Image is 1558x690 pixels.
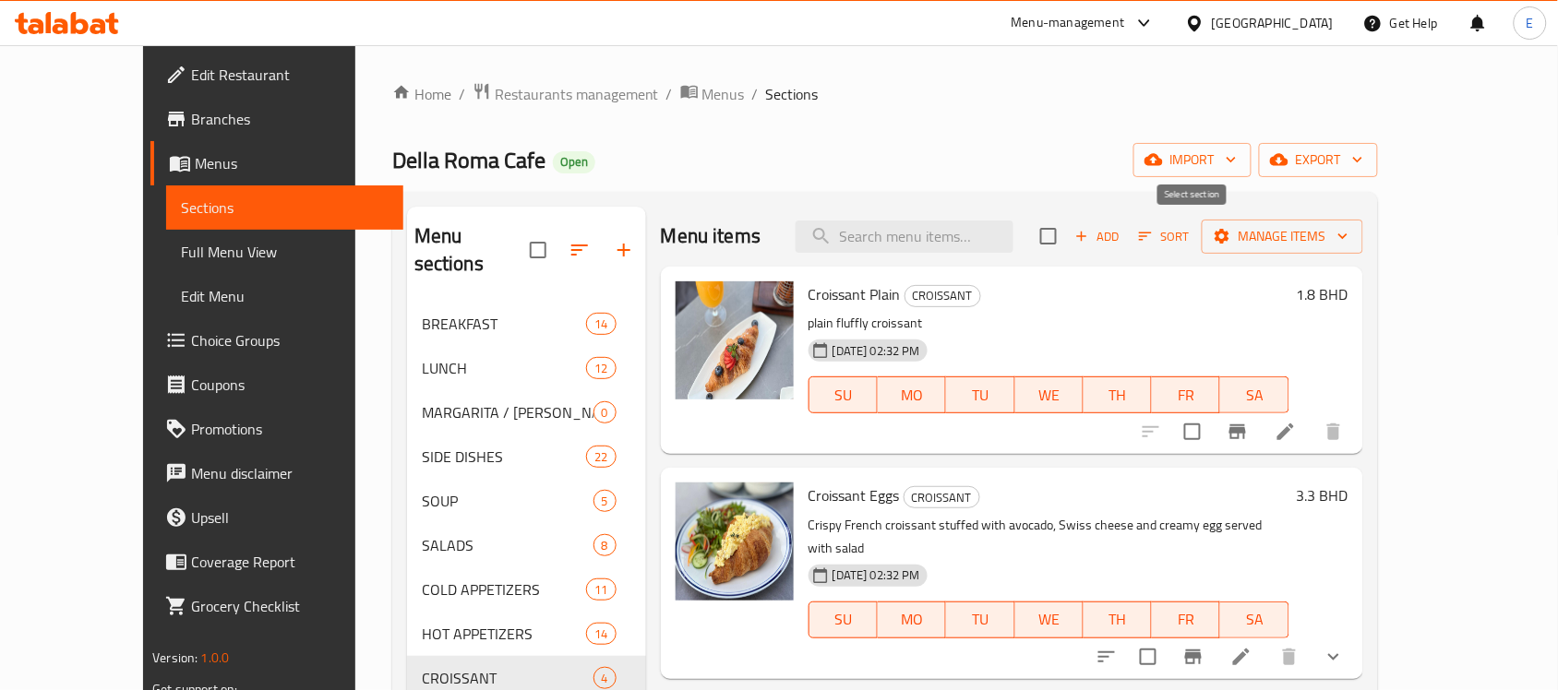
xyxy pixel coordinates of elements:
span: Sort items [1127,222,1202,251]
button: Branch-specific-item [1171,635,1216,679]
span: Sort sections [557,228,602,272]
span: 8 [594,537,616,554]
span: SU [817,606,870,633]
div: BREAKFAST [422,313,587,335]
span: 4 [594,670,616,687]
span: Choice Groups [191,329,389,351]
span: WE [1023,606,1076,633]
a: Grocery Checklist [150,584,403,628]
span: 5 [594,493,616,510]
h6: 1.8 BHD [1297,281,1348,307]
span: LUNCH [422,357,587,379]
span: Edit Menu [181,285,389,307]
img: Croissant Eggs [676,482,794,601]
span: Coverage Report [191,551,389,573]
span: TH [1091,382,1145,409]
span: TU [953,606,1007,633]
div: SIDE DISHES22 [407,434,646,479]
span: HOT APPETIZERS [422,623,587,645]
svg: Show Choices [1323,646,1345,668]
div: SALADS [422,534,593,556]
div: SALADS8 [407,523,646,567]
a: Coverage Report [150,540,403,584]
span: Select to update [1129,637,1168,676]
div: items [586,357,616,379]
a: Branches [150,97,403,141]
span: Promotions [191,418,389,440]
a: Promotions [150,407,403,451]
div: MARGARITA / LASSI [422,401,593,423]
span: Add item [1068,222,1127,251]
div: items [593,667,617,689]
span: Croissant Eggs [809,482,900,509]
span: Sections [766,83,819,105]
span: 22 [587,448,615,466]
span: 0 [594,404,616,422]
span: CROISSANT [905,487,979,508]
span: Edit Restaurant [191,64,389,86]
button: MO [878,601,946,638]
span: Upsell [191,506,389,529]
a: Edit Restaurant [150,53,403,97]
a: Edit menu item [1230,646,1252,668]
button: SA [1220,376,1288,413]
a: Sections [166,185,403,230]
span: Add [1073,226,1122,247]
img: Croissant Plain [676,281,794,399]
div: SOUP [422,490,593,512]
button: Add section [602,228,646,272]
div: items [593,401,617,423]
button: show more [1312,635,1356,679]
a: Upsell [150,495,403,540]
span: TU [953,382,1007,409]
li: / [752,83,759,105]
span: Version: [152,646,198,670]
li: / [459,83,465,105]
span: Manage items [1216,225,1348,248]
span: export [1274,149,1363,172]
button: SA [1220,601,1288,638]
div: items [593,534,617,556]
button: Add [1068,222,1127,251]
span: MO [885,382,939,409]
a: Home [392,83,451,105]
span: MARGARITA / [PERSON_NAME] [422,401,593,423]
button: SU [809,376,878,413]
a: Menus [150,141,403,185]
button: TU [946,376,1014,413]
span: FR [1159,606,1213,633]
span: SIDE DISHES [422,446,587,468]
span: Full Menu View [181,241,389,263]
a: Menus [680,82,745,106]
div: Open [553,151,595,173]
span: SA [1228,382,1281,409]
nav: breadcrumb [392,82,1378,106]
span: CROISSANT [905,285,980,306]
span: Menu disclaimer [191,462,389,484]
a: Restaurants management [473,82,659,106]
span: FR [1159,382,1213,409]
span: import [1148,149,1237,172]
span: [DATE] 02:32 PM [825,342,928,360]
li: / [666,83,673,105]
div: COLD APPETIZERS11 [407,567,646,612]
div: CROISSANT [905,285,981,307]
span: MO [885,606,939,633]
button: WE [1015,601,1084,638]
a: Coupons [150,363,403,407]
div: MARGARITA / [PERSON_NAME]0 [407,390,646,434]
div: LUNCH12 [407,346,646,390]
span: Della Roma Cafe [392,139,545,181]
button: delete [1312,410,1356,454]
span: WE [1023,382,1076,409]
span: Sections [181,196,389,219]
span: Select to update [1173,412,1212,451]
div: CROISSANT [904,486,980,508]
span: Select all sections [519,231,557,269]
span: Coupons [191,374,389,396]
a: Edit menu item [1275,421,1297,443]
button: Manage items [1202,220,1363,254]
a: Menu disclaimer [150,451,403,495]
p: plain fluffly croissant [809,312,1289,335]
